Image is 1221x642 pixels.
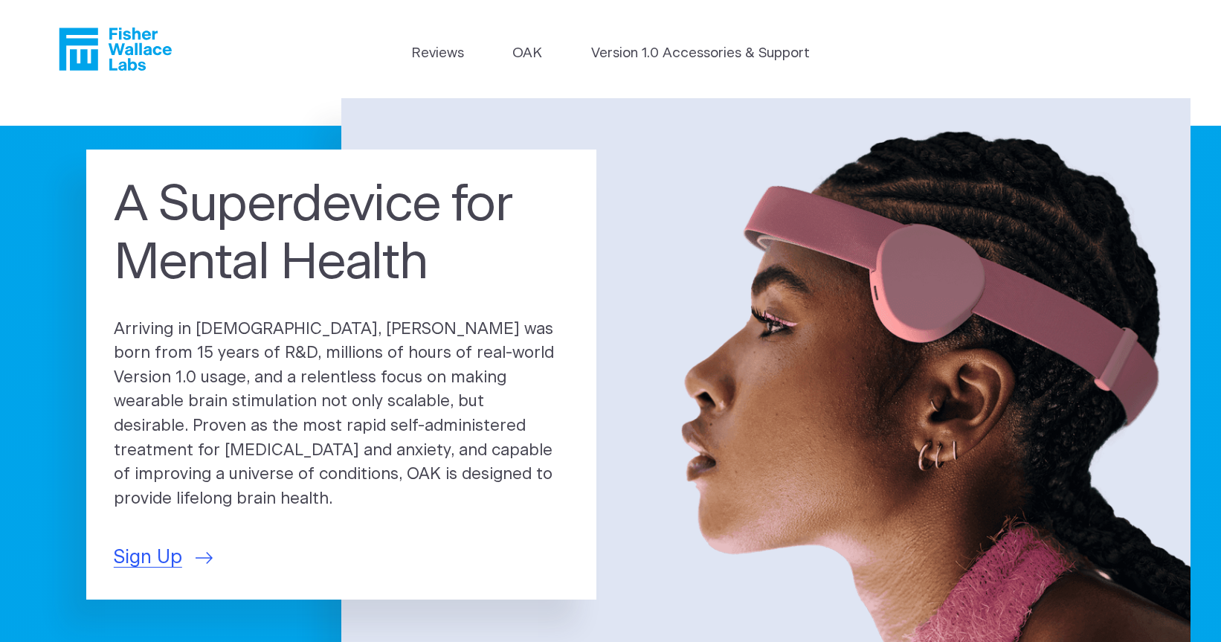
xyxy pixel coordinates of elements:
span: Sign Up [114,544,182,572]
a: Fisher Wallace [59,28,172,71]
a: Version 1.0 Accessories & Support [591,43,810,64]
a: Sign Up [114,544,213,572]
a: OAK [512,43,542,64]
a: Reviews [411,43,464,64]
h1: A Superdevice for Mental Health [114,177,570,293]
p: Arriving in [DEMOGRAPHIC_DATA], [PERSON_NAME] was born from 15 years of R&D, millions of hours of... [114,318,570,512]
